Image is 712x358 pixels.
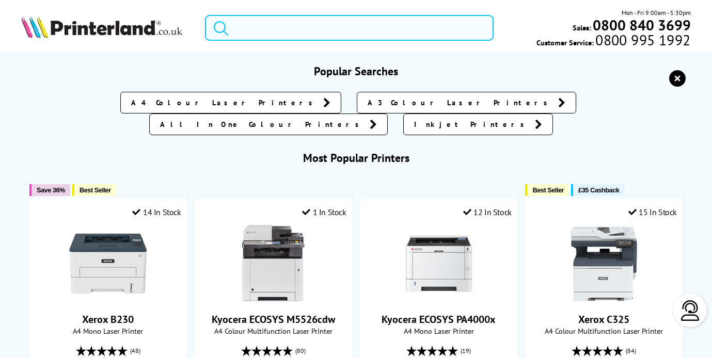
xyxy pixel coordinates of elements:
img: Kyocera ECOSYS M5526cdw [234,225,312,302]
a: Kyocera ECOSYS PA4000x [400,294,478,304]
span: A4 Colour Multifunction Laser Printer [200,326,346,336]
div: 12 In Stock [463,207,512,217]
a: A4 Colour Laser Printers [120,92,341,113]
span: 0800 995 1992 [594,35,690,45]
div: 1 In Stock [302,207,346,217]
img: Printerland Logo [21,15,182,38]
div: 14 In Stock [132,207,181,217]
button: Best Seller [525,184,569,196]
span: All In One Colour Printers [160,119,365,129]
span: Best Seller [532,186,564,194]
span: £35 Cashback [578,186,619,194]
button: £35 Cashback [571,184,624,196]
img: Xerox C325 [565,225,643,302]
a: Xerox C325 [578,313,629,326]
input: Search produc [205,15,494,41]
span: Mon - Fri 9:00am - 5:30pm [622,8,691,18]
button: Save 36% [29,184,70,196]
span: Sales: [573,23,591,32]
h3: Most Popular Printers [21,151,690,165]
a: Inkjet Printers [403,113,553,135]
a: 0800 840 3699 [591,20,691,30]
a: All In One Colour Printers [149,113,388,135]
a: Xerox B230 [69,294,147,304]
a: Xerox B230 [82,313,134,326]
a: Kyocera ECOSYS M5526cdw [212,313,335,326]
a: A3 Colour Laser Printers [357,92,576,113]
h3: Popular Searches [21,64,690,78]
span: Best Seller [80,186,111,194]
a: Kyocera ECOSYS M5526cdw [234,294,312,304]
img: Kyocera ECOSYS PA4000x [400,225,478,302]
span: Customer Service: [536,35,690,47]
span: A4 Mono Laser Printer [366,326,512,336]
button: Best Seller [72,184,116,196]
span: A4 Colour Laser Printers [131,97,318,108]
img: Xerox B230 [69,225,147,302]
img: user-headset-light.svg [680,300,701,321]
span: Save 36% [37,186,65,194]
a: Xerox C325 [565,294,643,304]
span: A4 Colour Multifunction Laser Printer [531,326,677,336]
span: A3 Colour Laser Printers [368,97,553,108]
span: Inkjet Printers [414,119,530,129]
b: 0800 840 3699 [593,15,691,35]
a: Printerland Logo [21,15,192,40]
span: A4 Mono Laser Printer [35,326,181,336]
a: Kyocera ECOSYS PA4000x [382,313,496,326]
div: 15 In Stock [628,207,677,217]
